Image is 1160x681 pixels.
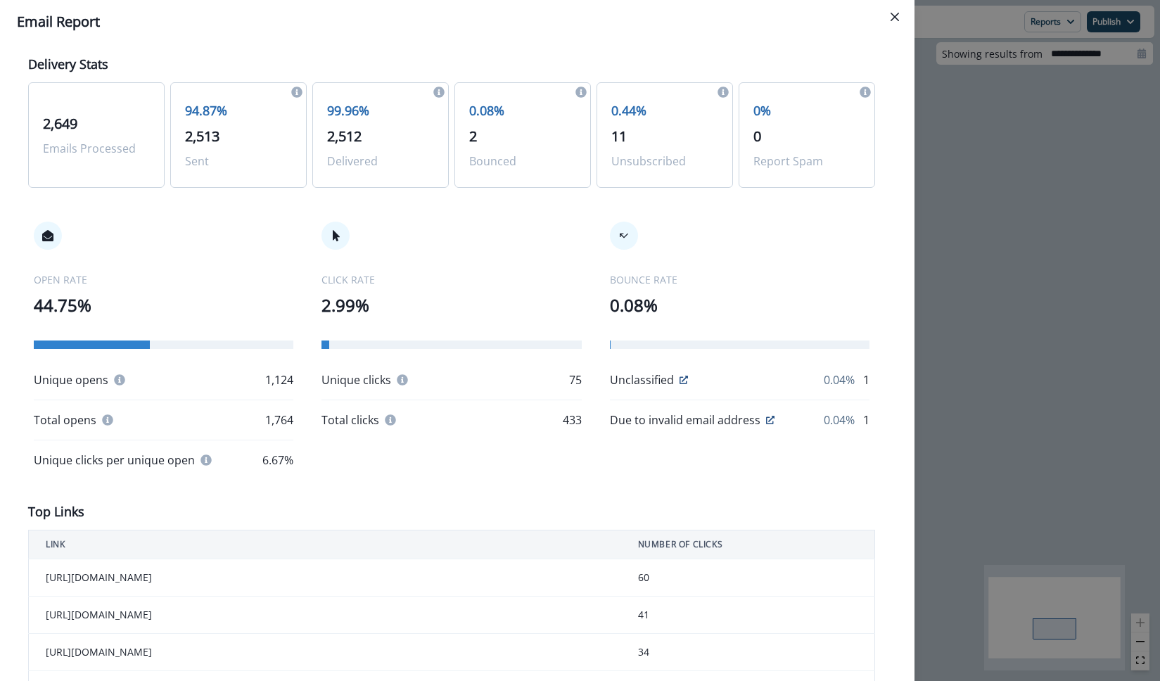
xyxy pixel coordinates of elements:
[469,127,477,146] span: 2
[321,272,581,287] p: CLICK RATE
[469,101,576,120] p: 0.08%
[824,412,855,428] p: 0.04%
[29,559,621,597] td: [URL][DOMAIN_NAME]
[753,127,761,146] span: 0
[753,153,860,170] p: Report Spam
[28,55,108,74] p: Delivery Stats
[863,371,869,388] p: 1
[17,11,898,32] div: Email Report
[824,371,855,388] p: 0.04%
[265,371,293,388] p: 1,124
[29,530,621,559] th: LINK
[185,153,292,170] p: Sent
[753,101,860,120] p: 0%
[43,114,77,133] span: 2,649
[884,6,906,28] button: Close
[621,559,875,597] td: 60
[321,371,391,388] p: Unique clicks
[610,293,869,318] p: 0.08%
[327,127,362,146] span: 2,512
[321,293,581,318] p: 2.99%
[611,153,718,170] p: Unsubscribed
[610,272,869,287] p: BOUNCE RATE
[611,127,627,146] span: 11
[34,272,293,287] p: OPEN RATE
[29,597,621,634] td: [URL][DOMAIN_NAME]
[469,153,576,170] p: Bounced
[185,101,292,120] p: 94.87%
[34,412,96,428] p: Total opens
[43,140,150,157] p: Emails Processed
[321,412,379,428] p: Total clicks
[34,293,293,318] p: 44.75%
[34,452,195,469] p: Unique clicks per unique open
[327,101,434,120] p: 99.96%
[327,153,434,170] p: Delivered
[611,101,718,120] p: 0.44%
[610,371,674,388] p: Unclassified
[621,597,875,634] td: 41
[262,452,293,469] p: 6.67%
[563,412,582,428] p: 433
[28,502,84,521] p: Top Links
[265,412,293,428] p: 1,764
[29,634,621,671] td: [URL][DOMAIN_NAME]
[34,371,108,388] p: Unique opens
[185,127,219,146] span: 2,513
[569,371,582,388] p: 75
[621,530,875,559] th: NUMBER OF CLICKS
[863,412,869,428] p: 1
[621,634,875,671] td: 34
[610,412,760,428] p: Due to invalid email address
